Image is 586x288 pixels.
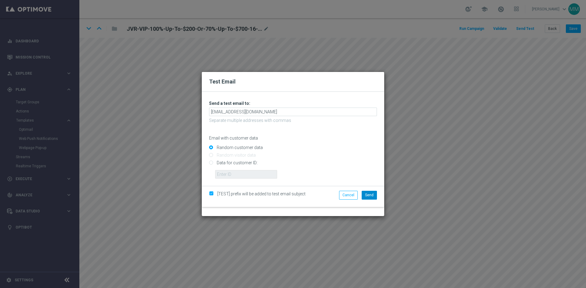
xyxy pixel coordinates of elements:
span: Send [365,193,374,197]
input: Enter ID [215,170,277,179]
button: Cancel [339,191,358,199]
span: [TEST] prefix will be added to test email subject [217,191,306,196]
button: Send [362,191,377,199]
h2: Test Email [209,78,377,85]
p: Email with customer data [209,135,377,141]
p: Separate multiple addresses with commas [209,118,377,123]
h3: Send a test email to: [209,101,377,106]
label: Random customer data [215,145,263,150]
